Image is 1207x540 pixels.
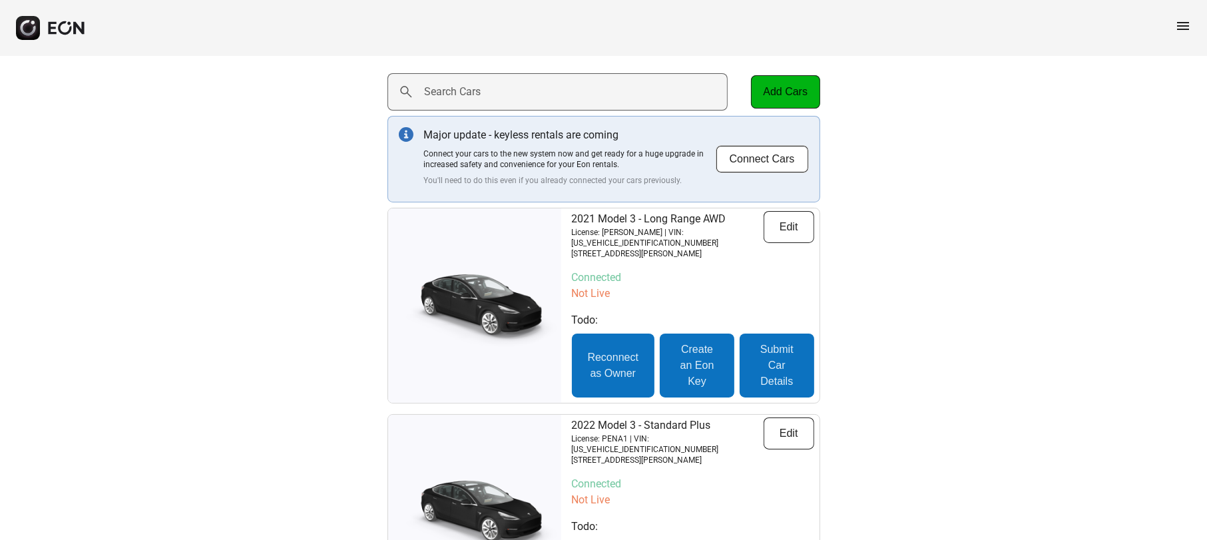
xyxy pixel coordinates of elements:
[572,211,764,227] p: 2021 Model 3 - Long Range AWD
[572,433,764,455] p: License: PENA1 | VIN: [US_VEHICLE_IDENTIFICATION_NUMBER]
[424,127,716,143] p: Major update - keyless rentals are coming
[572,334,655,398] button: Reconnect as Owner
[764,211,814,243] button: Edit
[764,417,814,449] button: Edit
[399,127,413,142] img: info
[572,417,764,433] p: 2022 Model 3 - Standard Plus
[740,334,814,398] button: Submit Car Details
[751,75,820,109] button: Add Cars
[572,286,814,302] p: Not Live
[572,455,764,465] p: [STREET_ADDRESS][PERSON_NAME]
[424,175,716,186] p: You'll need to do this even if you already connected your cars previously.
[572,227,764,248] p: License: [PERSON_NAME] | VIN: [US_VEHICLE_IDENTIFICATION_NUMBER]
[572,519,814,535] p: Todo:
[1175,18,1191,34] span: menu
[716,145,809,173] button: Connect Cars
[425,84,481,100] label: Search Cars
[660,334,734,398] button: Create an Eon Key
[572,248,764,259] p: [STREET_ADDRESS][PERSON_NAME]
[572,270,814,286] p: Connected
[572,492,814,508] p: Not Live
[572,476,814,492] p: Connected
[388,262,561,349] img: car
[572,312,814,328] p: Todo:
[424,148,716,170] p: Connect your cars to the new system now and get ready for a huge upgrade in increased safety and ...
